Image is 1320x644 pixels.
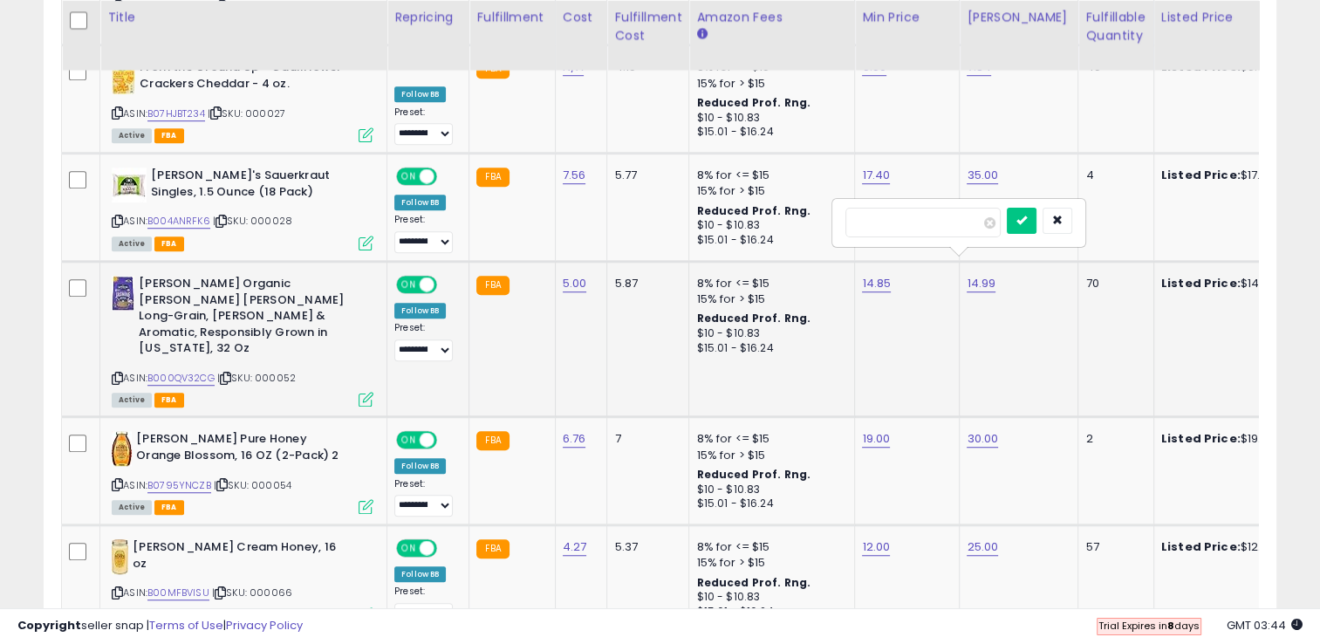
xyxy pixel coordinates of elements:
div: $15.01 - $16.24 [696,341,841,356]
img: 41bILl3U+LL._SL40_.jpg [112,539,128,574]
div: $10 - $10.83 [696,218,841,233]
a: 17.40 [862,167,890,184]
span: ON [398,277,420,292]
a: 7.56 [563,167,586,184]
b: Listed Price: [1161,275,1241,291]
b: [PERSON_NAME] Pure Honey Orange Blossom, 16 OZ (2-Pack) 2 [136,431,348,468]
div: Preset: [394,214,455,253]
div: Preset: [394,478,455,517]
span: FBA [154,236,184,251]
div: Min Price [862,9,952,27]
a: B004ANRFK6 [147,214,210,229]
a: 4.27 [563,538,587,556]
span: Trial Expires in days [1098,619,1200,633]
div: Fulfillment [476,9,547,27]
strong: Copyright [17,617,81,634]
span: OFF [434,433,462,448]
small: FBA [476,276,509,295]
span: FBA [154,393,184,408]
a: 12.00 [862,538,890,556]
a: B0795YNCZB [147,478,211,493]
small: FBA [476,431,509,450]
small: FBA [476,539,509,558]
span: | SKU: 000066 [212,586,292,599]
b: Listed Price: [1161,538,1241,555]
div: [PERSON_NAME] [967,9,1070,27]
div: Preset: [394,586,455,625]
div: Follow BB [394,566,446,582]
a: 19.00 [862,430,890,448]
a: B000QV32CG [147,371,215,386]
div: 8% for <= $15 [696,276,841,291]
span: All listings currently available for purchase on Amazon [112,236,152,251]
div: 57 [1085,539,1139,555]
div: seller snap | | [17,618,303,634]
div: Fulfillment Cost [614,9,681,45]
div: Listed Price [1161,9,1312,27]
div: Follow BB [394,195,446,210]
div: $10 - $10.83 [696,326,841,341]
span: | SKU: 000027 [208,106,285,120]
div: ASIN: [112,59,373,140]
div: $10 - $10.83 [696,483,841,497]
div: $15.01 - $16.24 [696,125,841,140]
a: 30.00 [967,430,998,448]
div: 8% for <= $15 [696,168,841,183]
b: Reduced Prof. Rng. [696,467,810,482]
span: | SKU: 000054 [214,478,291,492]
img: 41onWb1hxFL._SL40_.jpg [112,276,134,311]
a: 6.76 [563,430,586,448]
div: $15.01 - $16.24 [696,233,841,248]
div: ASIN: [112,168,373,249]
span: FBA [154,500,184,515]
div: 15% for > $15 [696,291,841,307]
span: ON [398,169,420,184]
b: From the Ground Up - Cauliflower Crackers Cheddar - 4 oz. [140,59,352,96]
div: ASIN: [112,539,373,620]
div: Preset: [394,322,455,361]
div: $10 - $10.83 [696,111,841,126]
a: 14.99 [967,275,995,292]
a: Terms of Use [149,617,223,634]
div: 2 [1085,431,1139,447]
a: B07HJBT234 [147,106,205,121]
div: Follow BB [394,303,446,319]
b: Listed Price: [1161,167,1241,183]
a: B00MFBVISU [147,586,209,600]
div: ASIN: [112,276,373,405]
div: Title [107,9,380,27]
b: [PERSON_NAME] Organic [PERSON_NAME] [PERSON_NAME] Long-Grain, [PERSON_NAME] & Aromatic, Responsib... [139,276,351,361]
b: Reduced Prof. Rng. [696,95,810,110]
div: 15% for > $15 [696,448,841,463]
span: 2025-08-16 03:44 GMT [1227,617,1303,634]
div: ASIN: [112,431,373,512]
div: Fulfillable Quantity [1085,9,1146,45]
div: 8% for <= $15 [696,431,841,447]
span: FBA [154,128,184,143]
span: All listings currently available for purchase on Amazon [112,500,152,515]
a: 5.00 [563,275,587,292]
img: 415zuSF-2uS._SL40_.jpg [112,168,147,202]
div: $12.45 [1161,539,1306,555]
a: Privacy Policy [226,617,303,634]
a: 14.85 [862,275,891,292]
small: Amazon Fees. [696,27,707,43]
div: $19.00 [1161,431,1306,447]
a: 35.00 [967,167,998,184]
div: 4 [1085,168,1139,183]
div: Follow BB [394,86,446,102]
b: [PERSON_NAME] Cream Honey, 16 oz [133,539,345,576]
span: | SKU: 000028 [213,214,292,228]
b: 8 [1167,619,1174,633]
div: 5.37 [614,539,675,555]
div: 15% for > $15 [696,76,841,92]
span: All listings currently available for purchase on Amazon [112,393,152,408]
div: 5.77 [614,168,675,183]
b: Reduced Prof. Rng. [696,575,810,590]
div: 5.87 [614,276,675,291]
span: ON [398,433,420,448]
img: 41WbeiUujuL._SL40_.jpg [112,59,135,94]
div: $17.50 [1161,168,1306,183]
div: 15% for > $15 [696,183,841,199]
div: 8% for <= $15 [696,539,841,555]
